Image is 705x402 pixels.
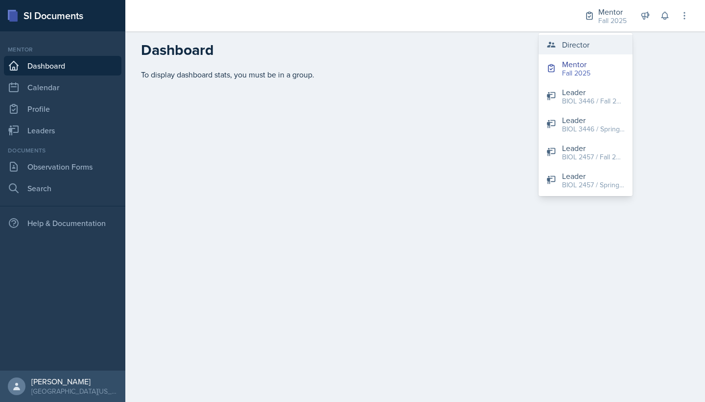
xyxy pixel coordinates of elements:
[562,124,625,134] div: BIOL 3446 / Spring 2024
[562,86,625,98] div: Leader
[539,166,633,194] button: Leader BIOL 2457 / Spring 2025
[31,377,117,386] div: [PERSON_NAME]
[4,146,121,155] div: Documents
[4,45,121,54] div: Mentor
[539,82,633,110] button: Leader BIOL 3446 / Fall 2023
[562,96,625,106] div: BIOL 3446 / Fall 2023
[562,114,625,126] div: Leader
[4,99,121,119] a: Profile
[562,68,590,78] div: Fall 2025
[4,178,121,198] a: Search
[4,56,121,75] a: Dashboard
[539,138,633,166] button: Leader BIOL 2457 / Fall 2024
[562,180,625,190] div: BIOL 2457 / Spring 2025
[562,170,625,182] div: Leader
[4,121,121,140] a: Leaders
[141,41,689,59] h2: Dashboard
[598,16,627,26] div: Fall 2025
[562,152,625,162] div: BIOL 2457 / Fall 2024
[4,77,121,97] a: Calendar
[562,142,625,154] div: Leader
[4,157,121,176] a: Observation Forms
[4,213,121,233] div: Help & Documentation
[539,54,633,82] button: Mentor Fall 2025
[31,386,117,396] div: [GEOGRAPHIC_DATA][US_STATE]
[539,110,633,138] button: Leader BIOL 3446 / Spring 2024
[598,6,627,18] div: Mentor
[562,58,590,70] div: Mentor
[141,69,689,80] div: To display dashboard stats, you must be in a group.
[539,35,633,54] button: Director
[562,39,589,50] div: Director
